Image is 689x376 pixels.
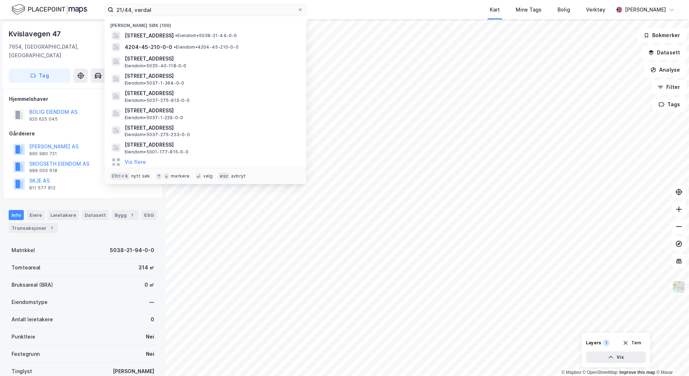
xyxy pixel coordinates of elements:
[12,350,40,358] div: Festegrunn
[12,246,35,255] div: Matrikkel
[653,341,689,376] iframe: Chat Widget
[653,97,686,112] button: Tags
[490,5,500,14] div: Kart
[637,28,686,42] button: Bokmerker
[48,224,55,232] div: 1
[114,4,297,15] input: Søk på adresse, matrikkel, gårdeiere, leietakere eller personer
[48,210,79,220] div: Leietakere
[9,210,24,220] div: Info
[561,370,581,375] a: Mapbox
[105,17,306,30] div: [PERSON_NAME] søk (100)
[29,185,55,191] div: 811 577 812
[603,339,610,346] div: 1
[125,158,146,166] button: Vis flere
[625,5,666,14] div: [PERSON_NAME]
[125,115,183,121] span: Eiendom • 5037-1-229-0-0
[652,80,686,94] button: Filter
[141,210,157,220] div: ESG
[151,315,154,324] div: 0
[9,42,125,60] div: 7654, [GEOGRAPHIC_DATA], [GEOGRAPHIC_DATA]
[125,31,174,40] span: [STREET_ADDRESS]
[642,45,686,60] button: Datasett
[175,33,237,39] span: Eiendom • 5038-21-44-0-0
[619,370,655,375] a: Improve this map
[138,263,154,272] div: 314 ㎡
[29,116,58,122] div: 920 625 045
[131,173,150,179] div: nytt søk
[583,370,618,375] a: OpenStreetMap
[82,210,109,220] div: Datasett
[125,80,184,86] span: Eiendom • 5037-1-364-0-0
[146,332,154,341] div: Nei
[149,298,154,306] div: —
[12,332,35,341] div: Punktleie
[586,340,601,346] div: Layers
[672,280,686,294] img: Z
[171,173,190,179] div: markere
[125,54,298,63] span: [STREET_ADDRESS]
[586,352,646,363] button: Vis
[110,246,154,255] div: 5038-21-94-0-0
[110,173,130,180] div: Ctrl + k
[9,129,157,138] div: Gårdeiere
[557,5,570,14] div: Bolig
[27,210,45,220] div: Eiere
[125,149,188,155] span: Eiendom • 5001-177-815-0-0
[125,72,298,80] span: [STREET_ADDRESS]
[125,98,190,103] span: Eiendom • 5037-275-913-0-0
[174,44,176,50] span: •
[9,95,157,103] div: Hjemmelshaver
[9,68,71,83] button: Tag
[125,132,190,138] span: Eiendom • 5037-275-253-0-0
[146,350,154,358] div: Nei
[12,367,32,376] div: Tinglyst
[145,281,154,289] div: 0 ㎡
[644,63,686,77] button: Analyse
[231,173,246,179] div: avbryt
[175,33,177,38] span: •
[12,298,48,306] div: Eiendomstype
[9,223,58,233] div: Transaksjoner
[12,263,40,272] div: Tomteareal
[128,211,135,219] div: 1
[113,367,154,376] div: [PERSON_NAME]
[125,124,298,132] span: [STREET_ADDRESS]
[125,89,298,98] span: [STREET_ADDRESS]
[203,173,213,179] div: velg
[112,210,138,220] div: Bygg
[29,151,57,157] div: 990 980 721
[125,140,298,149] span: [STREET_ADDRESS]
[125,63,187,69] span: Eiendom • 5035-40-118-0-0
[516,5,542,14] div: Mine Tags
[586,5,605,14] div: Verktøy
[125,43,172,52] span: 4204-45-210-0-0
[12,3,87,16] img: logo.f888ab2527a4732fd821a326f86c7f29.svg
[653,341,689,376] div: Kontrollprogram for chat
[218,173,230,180] div: esc
[12,315,53,324] div: Antall leietakere
[174,44,239,50] span: Eiendom • 4204-45-210-0-0
[618,337,646,349] button: Tøm
[12,281,53,289] div: Bruksareal (BRA)
[29,168,57,174] div: 989 005 618
[9,28,62,40] div: Kvislavegen 47
[125,106,298,115] span: [STREET_ADDRESS]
